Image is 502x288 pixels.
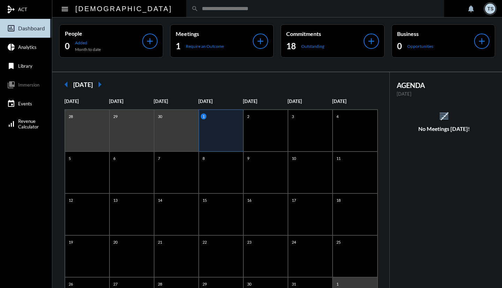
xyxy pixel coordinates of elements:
p: [DATE] [109,98,154,104]
mat-icon: notifications [467,5,475,13]
p: 17 [290,197,298,203]
p: 25 [335,239,342,245]
p: 1 [201,113,206,119]
p: [DATE] [64,98,109,104]
p: 28 [156,281,164,287]
p: 31 [290,281,298,287]
p: 20 [112,239,119,245]
p: 5 [67,155,73,161]
p: 3 [290,113,296,119]
p: 13 [112,197,119,203]
span: Events [18,101,32,106]
p: 27 [112,281,119,287]
p: 4 [335,113,340,119]
p: 30 [245,281,253,287]
mat-icon: event [7,99,15,108]
h2: 0 [65,40,70,52]
h2: 0 [397,40,402,52]
p: 12 [67,197,75,203]
mat-icon: mediation [7,5,15,14]
p: 2 [245,113,251,119]
mat-icon: reorder [438,110,450,122]
p: Require an Outcome [186,44,224,49]
mat-icon: search [191,5,198,12]
p: 28 [67,113,75,119]
p: 10 [290,155,298,161]
span: ACT [18,7,27,12]
p: 1 [335,281,340,287]
mat-icon: add [256,36,265,46]
p: Business [397,30,474,37]
mat-icon: signal_cellular_alt [7,120,15,128]
mat-icon: insert_chart_outlined [7,24,15,32]
h2: 1 [176,40,181,52]
p: [DATE] [332,98,377,104]
p: Opportunities [407,44,433,49]
p: 22 [201,239,208,245]
mat-icon: arrow_right [93,77,107,91]
p: 15 [201,197,208,203]
mat-icon: arrow_left [59,77,73,91]
h2: 18 [286,40,296,52]
span: Dashboard [18,25,45,31]
p: 7 [156,155,162,161]
mat-icon: add [366,36,376,46]
h2: [DEMOGRAPHIC_DATA] [75,3,172,14]
p: [DATE] [397,91,492,97]
p: 24 [290,239,298,245]
p: Meetings [176,30,253,37]
p: 8 [201,155,206,161]
p: Added [75,40,101,45]
p: 16 [245,197,253,203]
mat-icon: add [145,36,155,46]
mat-icon: bookmark [7,62,15,70]
div: TS [485,3,495,14]
p: 18 [335,197,342,203]
p: Commitments [286,30,364,37]
p: 21 [156,239,164,245]
p: Month to date [75,47,101,52]
p: [DATE] [154,98,198,104]
p: 26 [67,281,75,287]
mat-icon: Side nav toggle icon [61,5,69,13]
p: 19 [67,239,75,245]
p: [DATE] [198,98,243,104]
h2: [DATE] [73,81,93,88]
p: 6 [112,155,117,161]
h2: AGENDA [397,81,492,89]
mat-icon: pie_chart [7,43,15,51]
p: 23 [245,239,253,245]
p: 29 [112,113,119,119]
mat-icon: collections_bookmark [7,81,15,89]
p: [DATE] [243,98,288,104]
p: 14 [156,197,164,203]
p: 29 [201,281,208,287]
p: [DATE] [288,98,332,104]
h5: No Meetings [DATE]! [390,126,499,132]
span: Analytics [18,44,37,50]
span: Immersion [18,82,39,88]
p: 30 [156,113,164,119]
p: 11 [335,155,342,161]
span: Revenue Calculator [18,118,39,130]
p: 9 [245,155,251,161]
p: Outstanding [301,44,324,49]
button: Toggle sidenav [58,2,72,16]
span: Library [18,63,32,69]
p: People [65,30,142,37]
mat-icon: add [477,36,487,46]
